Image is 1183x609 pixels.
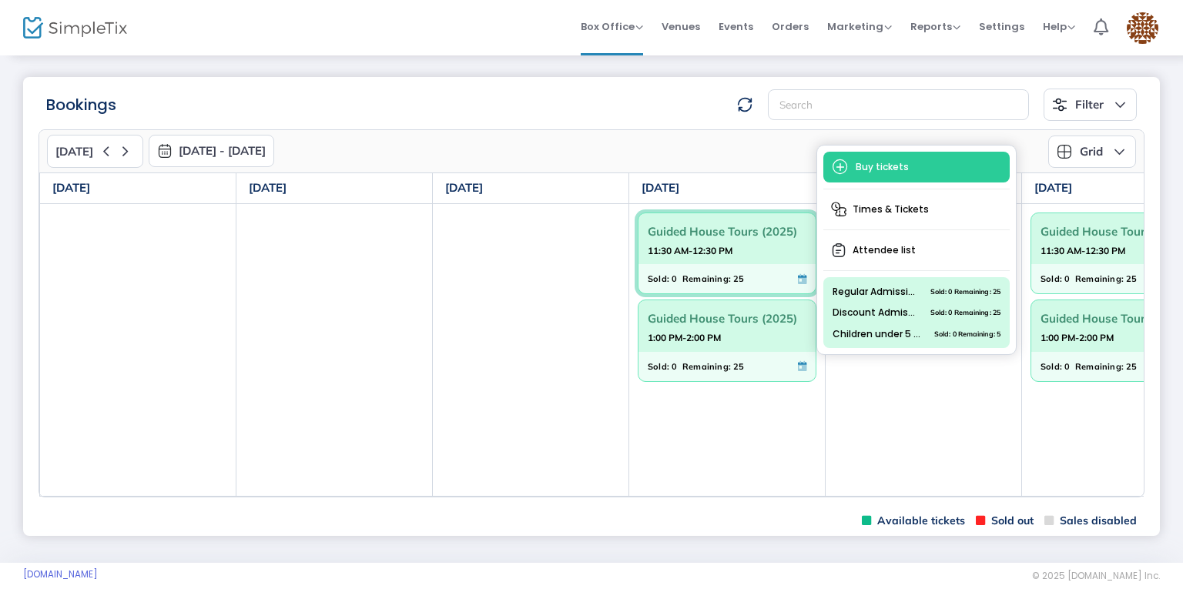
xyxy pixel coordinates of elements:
[581,19,643,34] span: Box Office
[768,89,1029,121] input: Search
[1041,358,1062,375] span: Sold:
[827,19,892,34] span: Marketing
[1032,570,1160,582] span: © 2025 [DOMAIN_NAME] Inc.
[629,173,826,204] th: [DATE]
[157,143,173,159] img: monthly
[1064,358,1070,375] span: 0
[662,7,700,46] span: Venues
[1041,241,1125,260] strong: 11:30 AM-12:30 PM
[1052,97,1067,112] img: filter
[1043,19,1075,34] span: Help
[433,173,629,204] th: [DATE]
[149,135,274,167] button: [DATE] - [DATE]
[833,285,919,299] span: Regular Admission
[648,219,806,243] span: Guided House Tours (2025)
[733,358,744,375] span: 25
[1041,270,1062,287] span: Sold:
[47,135,143,168] button: [DATE]
[1126,358,1137,375] span: 25
[648,241,732,260] strong: 11:30 AM-12:30 PM
[719,7,753,46] span: Events
[682,270,731,287] span: Remaining:
[831,202,846,217] img: times-tickets
[648,358,669,375] span: Sold:
[1044,89,1137,121] button: Filter
[672,358,677,375] span: 0
[1044,514,1137,528] span: Sales disabled
[930,306,1000,320] span: Sold: 0 Remaining: 25
[682,358,731,375] span: Remaining:
[1064,270,1070,287] span: 0
[1126,270,1137,287] span: 25
[1041,328,1114,347] strong: 1:00 PM-2:00 PM
[831,243,846,258] img: clipboard
[236,173,433,204] th: [DATE]
[910,19,960,34] span: Reports
[979,7,1024,46] span: Settings
[1057,144,1072,159] img: grid
[772,7,809,46] span: Orders
[934,327,1000,341] span: Sold: 0 Remaining: 5
[1075,270,1124,287] span: Remaining:
[55,145,93,159] span: [DATE]
[930,285,1000,299] span: Sold: 0 Remaining: 25
[672,270,677,287] span: 0
[823,196,1010,223] span: Times & Tickets
[976,514,1034,528] span: Sold out
[648,270,669,287] span: Sold:
[823,236,1010,264] span: Attendee list
[1048,136,1136,168] button: Grid
[46,93,116,116] m-panel-title: Bookings
[833,306,919,320] span: Discount Admission (65+, Student, Military/Veteran)
[40,173,236,204] th: [DATE]
[737,97,752,112] img: refresh-data
[733,270,744,287] span: 25
[648,306,806,330] span: Guided House Tours (2025)
[862,514,965,528] span: Available tickets
[823,152,1010,182] span: Buy tickets
[833,327,923,341] span: Children under 5 years of age
[1075,358,1124,375] span: Remaining:
[23,568,98,581] a: [DOMAIN_NAME]
[648,328,721,347] strong: 1:00 PM-2:00 PM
